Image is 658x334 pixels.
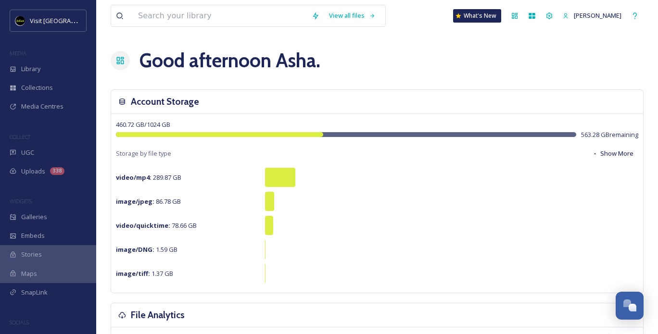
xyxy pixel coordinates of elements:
[15,15,23,23] img: logo_orange.svg
[96,61,103,68] img: tab_keywords_by_traffic_grey.svg
[30,16,104,25] span: Visit [GEOGRAPHIC_DATA]
[15,25,23,33] img: website_grey.svg
[21,102,63,111] span: Media Centres
[21,64,40,74] span: Library
[131,95,199,109] h3: Account Storage
[50,167,64,175] div: 338
[587,144,638,163] button: Show More
[116,149,171,158] span: Storage by file type
[116,173,152,182] strong: video/mp4 :
[10,49,26,57] span: MEDIA
[15,16,25,25] img: VISIT%20DETROIT%20LOGO%20-%20BLACK%20BACKGROUND.png
[27,15,47,23] div: v 4.0.25
[21,288,48,297] span: SnapLink
[116,269,150,278] strong: image/tiff :
[581,130,638,139] span: 563.28 GB remaining
[324,6,380,25] a: View all files
[116,221,170,230] strong: video/quicktime :
[106,62,162,68] div: Keywords by Traffic
[574,11,621,20] span: [PERSON_NAME]
[616,292,644,320] button: Open Chat
[131,308,185,322] h3: File Analytics
[453,9,501,23] a: What's New
[10,319,29,326] span: SOCIALS
[139,46,320,75] h1: Good afternoon Asha .
[116,197,181,206] span: 86.78 GB
[21,231,45,240] span: Embeds
[25,25,106,33] div: Domain: [DOMAIN_NAME]
[21,212,47,222] span: Galleries
[116,173,181,182] span: 289.87 GB
[21,148,34,157] span: UGC
[116,197,154,206] strong: image/jpeg :
[116,269,173,278] span: 1.37 GB
[21,83,53,92] span: Collections
[116,245,177,254] span: 1.59 GB
[116,221,197,230] span: 78.66 GB
[37,62,86,68] div: Domain Overview
[21,167,45,176] span: Uploads
[133,5,307,26] input: Search your library
[21,269,37,278] span: Maps
[21,250,42,259] span: Stories
[10,198,32,205] span: WIDGETS
[10,133,30,140] span: COLLECT
[116,245,154,254] strong: image/DNG :
[26,61,34,68] img: tab_domain_overview_orange.svg
[558,6,626,25] a: [PERSON_NAME]
[116,120,170,129] span: 460.72 GB / 1024 GB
